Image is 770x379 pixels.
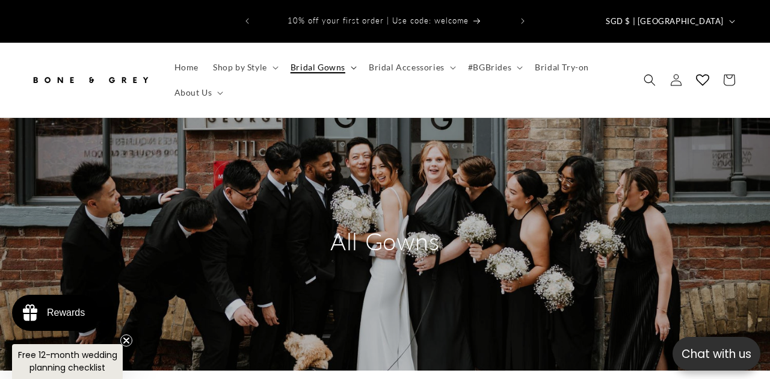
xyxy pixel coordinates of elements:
div: Rewards [47,307,85,318]
a: Bridal Try-on [528,55,596,80]
summary: Search [636,67,663,93]
button: Open chatbox [673,337,760,371]
button: SGD $ | [GEOGRAPHIC_DATA] [599,10,740,32]
summary: #BGBrides [461,55,528,80]
button: Previous announcement [234,10,260,32]
summary: About Us [167,80,229,105]
button: Close teaser [120,334,132,347]
span: Bridal Try-on [535,62,589,73]
span: SGD $ | [GEOGRAPHIC_DATA] [606,16,724,28]
span: Shop by Style [213,62,267,73]
span: 10% off your first order | Use code: welcome [288,16,469,25]
span: Free 12-month wedding planning checklist [18,349,117,374]
a: Home [167,55,206,80]
h2: All Gowns [271,226,499,257]
span: Bridal Accessories [369,62,445,73]
a: Bone and Grey Bridal [26,62,155,97]
img: Bone and Grey Bridal [30,67,150,93]
span: Bridal Gowns [291,62,345,73]
button: Next announcement [510,10,536,32]
summary: Bridal Gowns [283,55,362,80]
span: Home [174,62,199,73]
p: Chat with us [673,345,760,363]
div: Free 12-month wedding planning checklistClose teaser [12,344,123,379]
span: About Us [174,87,212,98]
summary: Bridal Accessories [362,55,461,80]
summary: Shop by Style [206,55,283,80]
span: #BGBrides [468,62,511,73]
